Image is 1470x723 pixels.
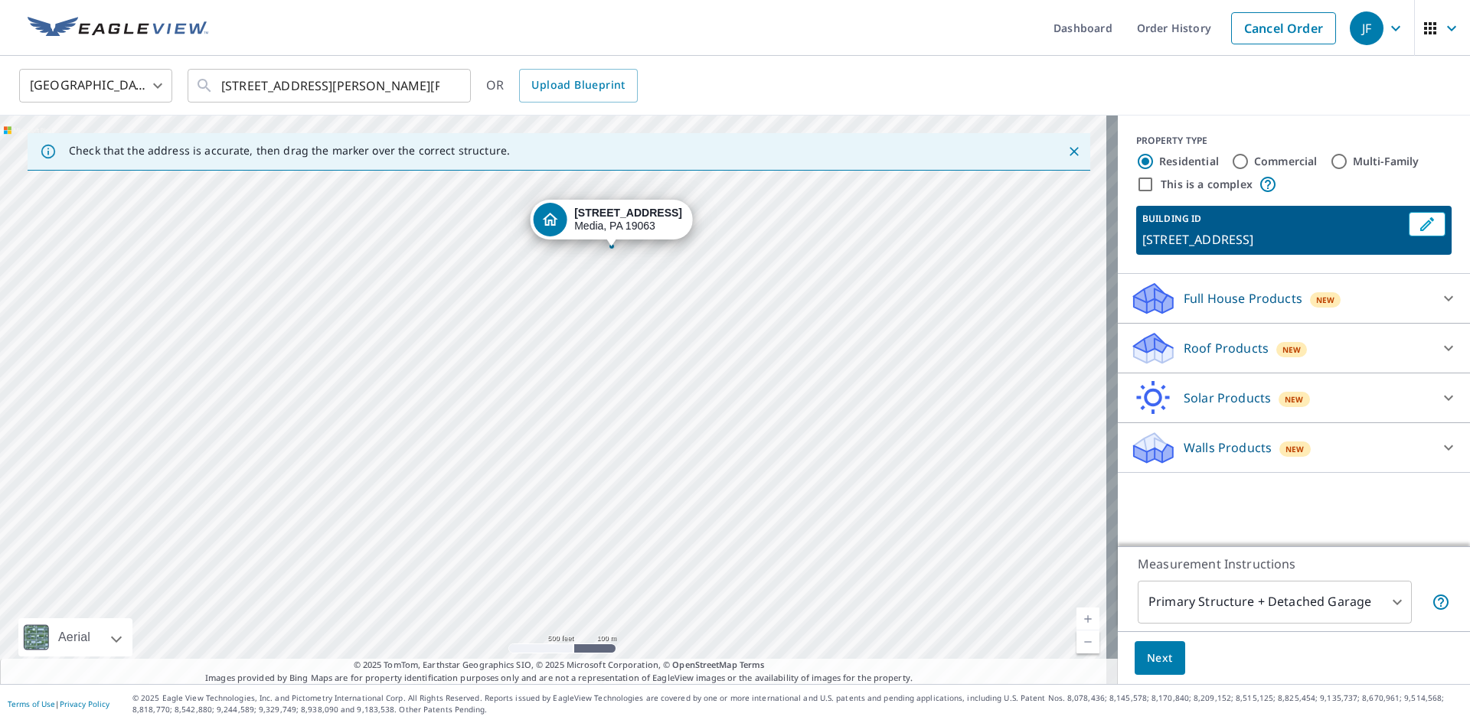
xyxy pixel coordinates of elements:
[19,64,172,107] div: [GEOGRAPHIC_DATA]
[1184,389,1271,407] p: Solar Products
[1184,438,1272,457] p: Walls Products
[1231,12,1336,44] a: Cancel Order
[1353,154,1419,169] label: Multi-Family
[1064,142,1084,161] button: Close
[60,699,109,709] a: Privacy Policy
[1159,154,1219,169] label: Residential
[8,699,109,708] p: |
[1130,330,1458,366] div: Roof ProductsNew
[1184,339,1269,357] p: Roof Products
[221,64,439,107] input: Search by address or latitude-longitude
[1076,630,1099,653] a: Current Level 16, Zoom Out
[1138,581,1412,624] div: Primary Structure + Detached Garage
[54,618,95,656] div: Aerial
[1138,555,1450,573] p: Measurement Instructions
[1282,344,1302,356] span: New
[672,659,737,670] a: OpenStreetMap
[1316,294,1335,306] span: New
[1142,230,1403,249] p: [STREET_ADDRESS]
[1285,393,1304,405] span: New
[531,76,625,95] span: Upload Blueprint
[132,692,1462,715] p: © 2025 Eagle View Technologies, Inc. and Pictometry International Corp. All Rights Reserved. Repo...
[519,69,637,103] a: Upload Blueprint
[69,144,510,158] p: Check that the address is accurate, then drag the marker over the correct structure.
[1130,280,1458,317] div: Full House ProductsNew
[1136,134,1452,148] div: PROPERTY TYPE
[354,659,765,672] span: © 2025 TomTom, Earthstar Geographics SIO, © 2025 Microsoft Corporation, ©
[486,69,638,103] div: OR
[1130,379,1458,416] div: Solar ProductsNew
[28,17,208,40] img: EV Logo
[530,200,693,247] div: Dropped pin, building 1, Residential property, 339 Lenni Rd Media, PA 19063
[574,207,682,219] strong: [STREET_ADDRESS]
[1161,177,1253,192] label: This is a complex
[1254,154,1318,169] label: Commercial
[1147,649,1173,668] span: Next
[1135,641,1185,676] button: Next
[1432,593,1450,611] span: Your report will include the primary structure and a detached garage if one exists.
[1076,607,1099,630] a: Current Level 16, Zoom In
[1285,443,1305,455] span: New
[8,699,55,709] a: Terms of Use
[1409,212,1445,236] button: Edit building 1
[740,659,765,670] a: Terms
[1142,212,1201,225] p: BUILDING ID
[1130,429,1458,466] div: Walls ProductsNew
[1184,289,1302,308] p: Full House Products
[18,618,132,656] div: Aerial
[574,207,682,233] div: Media, PA 19063
[1350,11,1383,45] div: JF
